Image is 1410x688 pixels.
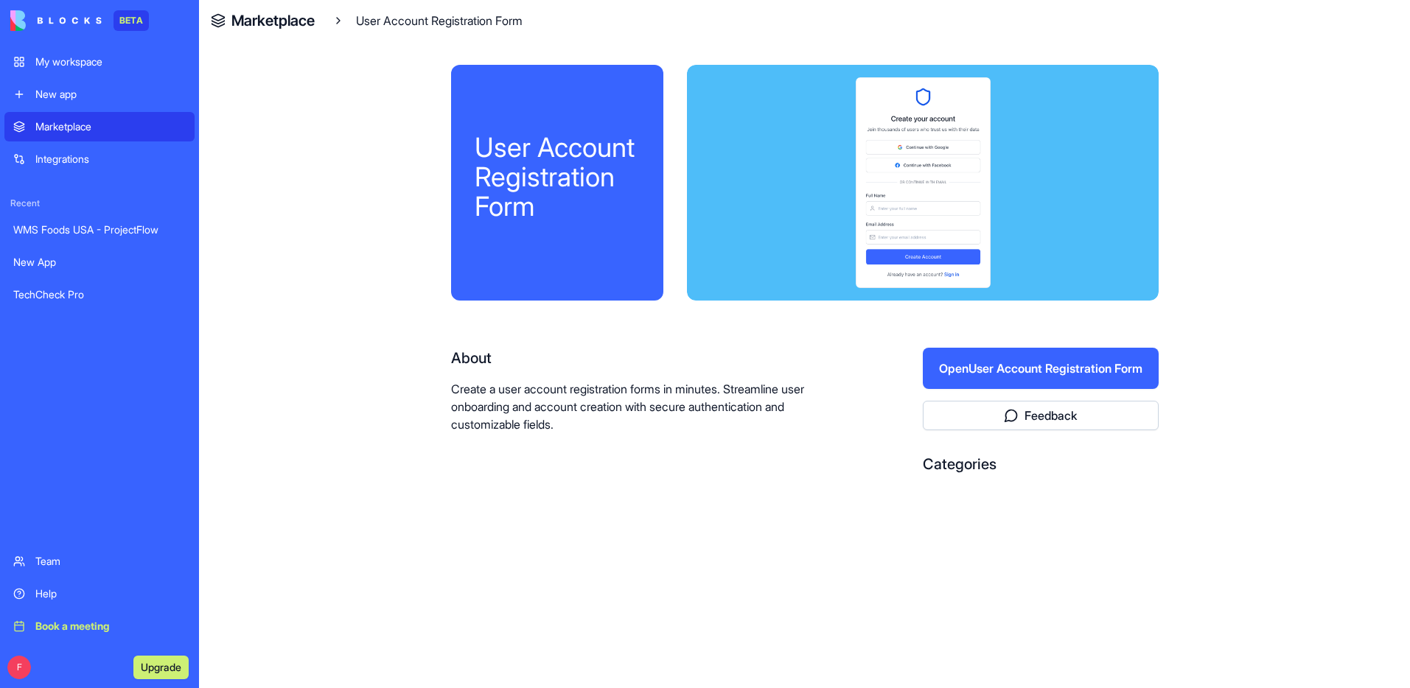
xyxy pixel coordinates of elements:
[35,586,186,601] div: Help
[4,215,195,245] a: WMS Foods USA - ProjectFlow
[114,10,149,31] div: BETA
[231,10,315,31] a: Marketplace
[10,10,149,31] a: BETA
[923,401,1159,430] button: Feedback
[35,119,186,134] div: Marketplace
[451,380,828,433] p: Create a user account registration forms in minutes. Streamline user onboarding and account creat...
[332,12,523,29] div: User Account Registration Form
[4,112,195,141] a: Marketplace
[4,611,195,641] a: Book a meeting
[133,656,189,679] button: Upgrade
[4,197,195,209] span: Recent
[10,10,102,31] img: logo
[4,80,195,109] a: New app
[35,152,186,166] div: Integrations
[4,579,195,608] a: Help
[4,144,195,174] a: Integrations
[451,348,828,368] div: About
[923,348,1159,389] button: OpenUser Account Registration Form
[35,554,186,569] div: Team
[35,619,186,633] div: Book a meeting
[35,87,186,102] div: New app
[4,248,195,277] a: New App
[133,659,189,674] a: Upgrade
[13,287,186,302] div: TechCheck Pro
[923,361,1159,376] a: OpenUser Account Registration Form
[35,55,186,69] div: My workspace
[4,47,195,77] a: My workspace
[13,222,186,237] div: WMS Foods USA - ProjectFlow
[4,280,195,309] a: TechCheck Pro
[475,133,640,221] div: User Account Registration Form
[13,255,186,270] div: New App
[4,547,195,576] a: Team
[7,656,31,679] span: F
[923,454,1159,474] div: Categories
